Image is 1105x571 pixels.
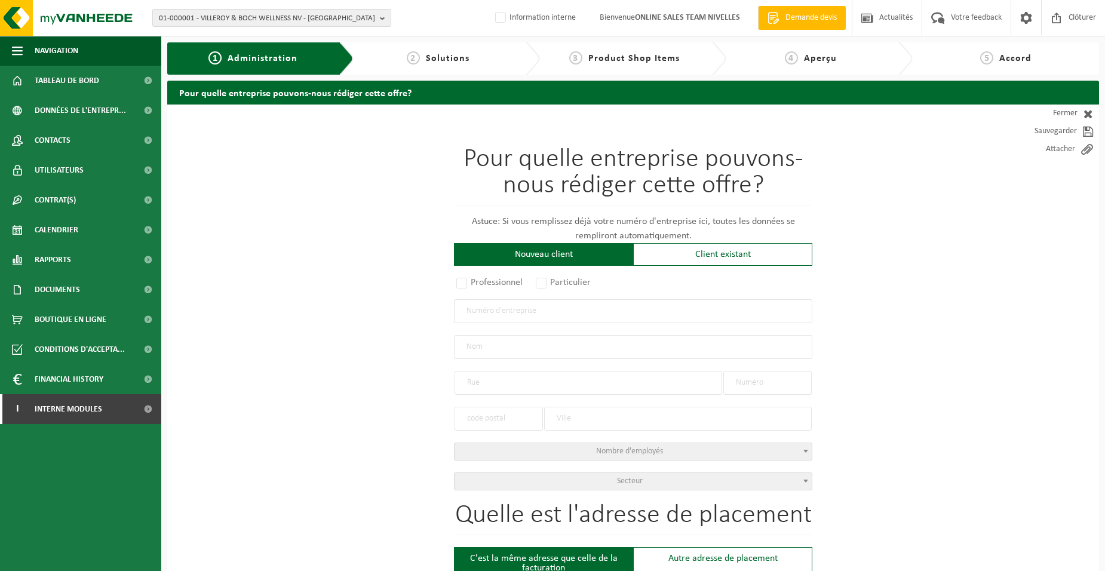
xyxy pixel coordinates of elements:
h1: Pour quelle entreprise pouvons-nous rédiger cette offre? [454,146,812,205]
span: 1 [208,51,222,65]
span: I [12,394,23,424]
a: Fermer [992,105,1099,122]
button: 01-000001 - VILLEROY & BOCH WELLNESS NV - [GEOGRAPHIC_DATA] [152,9,391,27]
h2: Pour quelle entreprise pouvons-nous rédiger cette offre? [167,81,1099,104]
div: Nouveau client [454,243,633,266]
input: code postal [455,407,543,431]
a: 4Aperçu [732,51,889,66]
span: 2 [407,51,420,65]
input: Numéro d'entreprise [454,299,812,323]
span: Aperçu [804,54,837,63]
label: Information interne [493,9,576,27]
span: Accord [999,54,1032,63]
input: Nom [454,335,812,359]
span: 5 [980,51,993,65]
span: Solutions [426,54,469,63]
span: Interne modules [35,394,102,424]
span: Contrat(s) [35,185,76,215]
input: Ville [544,407,812,431]
a: Attacher [992,140,1099,158]
span: 4 [785,51,798,65]
span: Navigation [35,36,78,66]
span: Utilisateurs [35,155,84,185]
a: Sauvegarder [992,122,1099,140]
span: Financial History [35,364,103,394]
span: Documents [35,275,80,305]
span: Rapports [35,245,71,275]
span: Données de l'entrepr... [35,96,126,125]
a: 1Administration [176,51,330,66]
span: Calendrier [35,215,78,245]
span: Tableau de bord [35,66,99,96]
p: Astuce: Si vous remplissez déjà votre numéro d'entreprise ici, toutes les données se rempliront a... [454,214,812,243]
a: Demande devis [758,6,846,30]
label: Particulier [533,274,594,291]
span: 3 [569,51,582,65]
label: Professionnel [454,274,526,291]
a: 3Product Shop Items [546,51,702,66]
span: Product Shop Items [588,54,680,63]
span: 01-000001 - VILLEROY & BOCH WELLNESS NV - [GEOGRAPHIC_DATA] [159,10,375,27]
span: Contacts [35,125,70,155]
span: Boutique en ligne [35,305,106,334]
input: Numéro [723,371,812,395]
strong: ONLINE SALES TEAM NIVELLES [635,13,740,22]
span: Nombre d'employés [596,447,663,456]
a: 2Solutions [360,51,516,66]
h1: Quelle est l'adresse de placement [454,502,812,535]
input: Rue [455,371,722,395]
span: Secteur [617,477,643,486]
a: 5Accord [919,51,1093,66]
div: Client existant [633,243,812,266]
span: Administration [228,54,297,63]
span: Demande devis [782,12,840,24]
span: Conditions d'accepta... [35,334,125,364]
